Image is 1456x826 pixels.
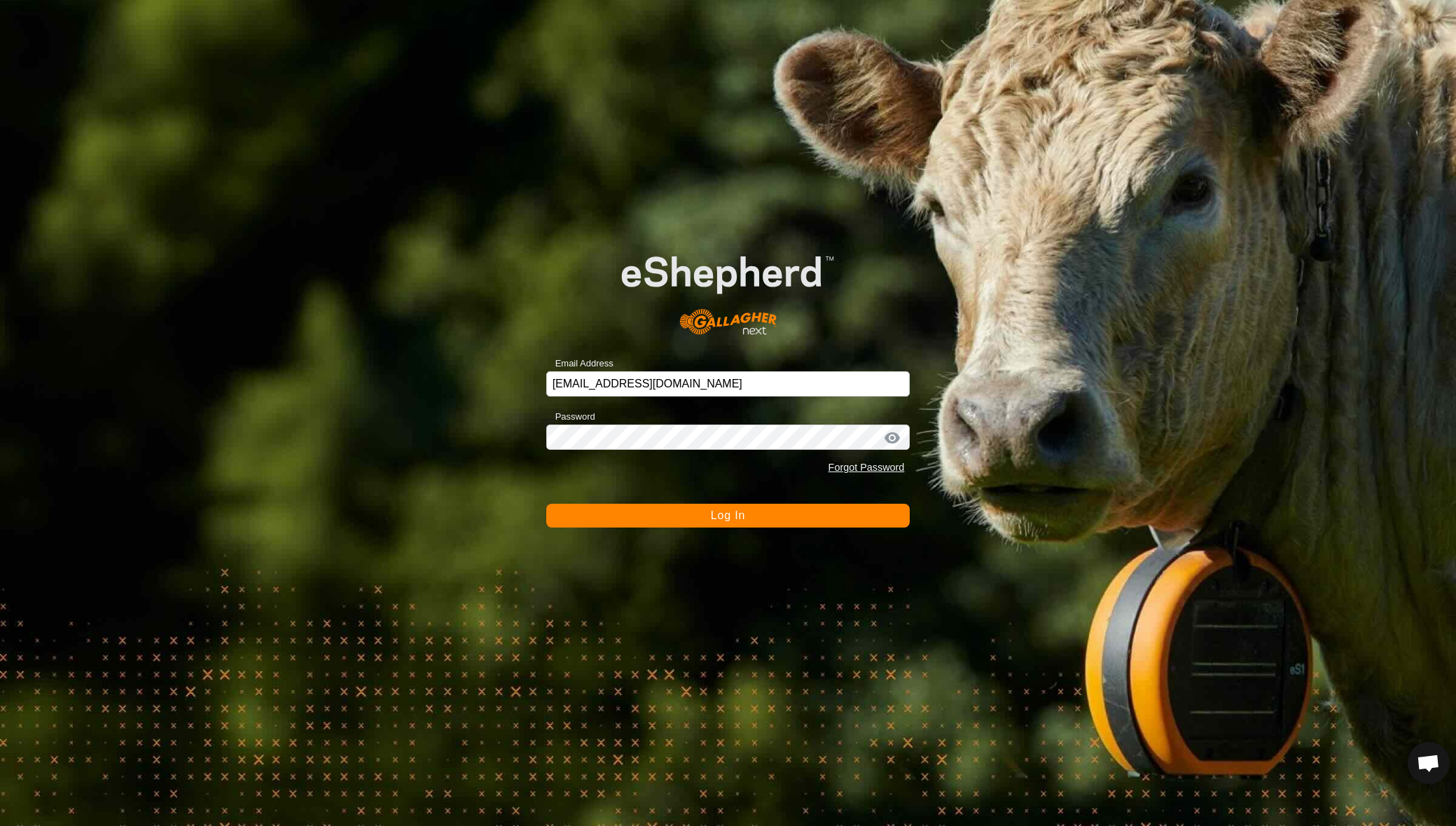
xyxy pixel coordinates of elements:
label: Email Address [546,357,613,371]
input: Email Address [546,371,910,397]
a: Forgot Password [828,462,905,473]
button: Log In [546,504,910,528]
img: E-shepherd Logo [583,226,874,350]
a: Open chat [1408,742,1450,784]
label: Password [546,410,595,424]
span: Log In [711,509,745,521]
